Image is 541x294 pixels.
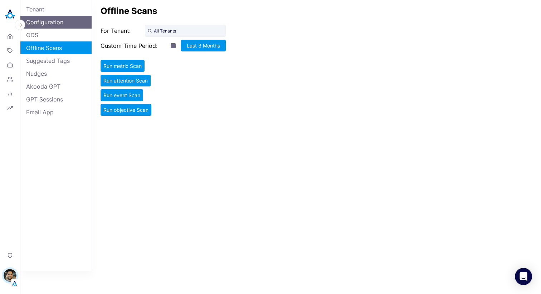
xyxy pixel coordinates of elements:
[4,269,16,282] img: Itamar Niddam
[20,41,92,54] a: Offline Scans
[145,25,226,37] input: All Tenants
[20,29,92,41] a: ODS
[101,89,143,101] button: Run event Scan
[101,42,157,49] label: Custom Time Period:
[20,67,92,80] a: Nudges
[20,16,92,29] a: Configuration
[515,268,532,285] div: Open Intercom Messenger
[20,54,92,67] a: Suggested Tags
[20,3,92,16] a: Tenant
[20,80,92,93] a: Akooda GPT
[181,40,226,51] button: Last 3 Months
[101,75,151,86] button: Run attention Scan
[101,27,131,34] label: For Tenant:
[20,106,92,119] a: Email App
[11,280,18,287] img: Tenant Logo
[101,104,151,116] button: Run objective Scan
[3,266,17,287] button: Itamar NiddamTenant Logo
[101,6,532,16] h2: Offline Scans
[3,7,17,21] img: Akooda Logo
[101,60,145,72] button: Run metric Scan
[20,93,92,106] a: GPT Sessions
